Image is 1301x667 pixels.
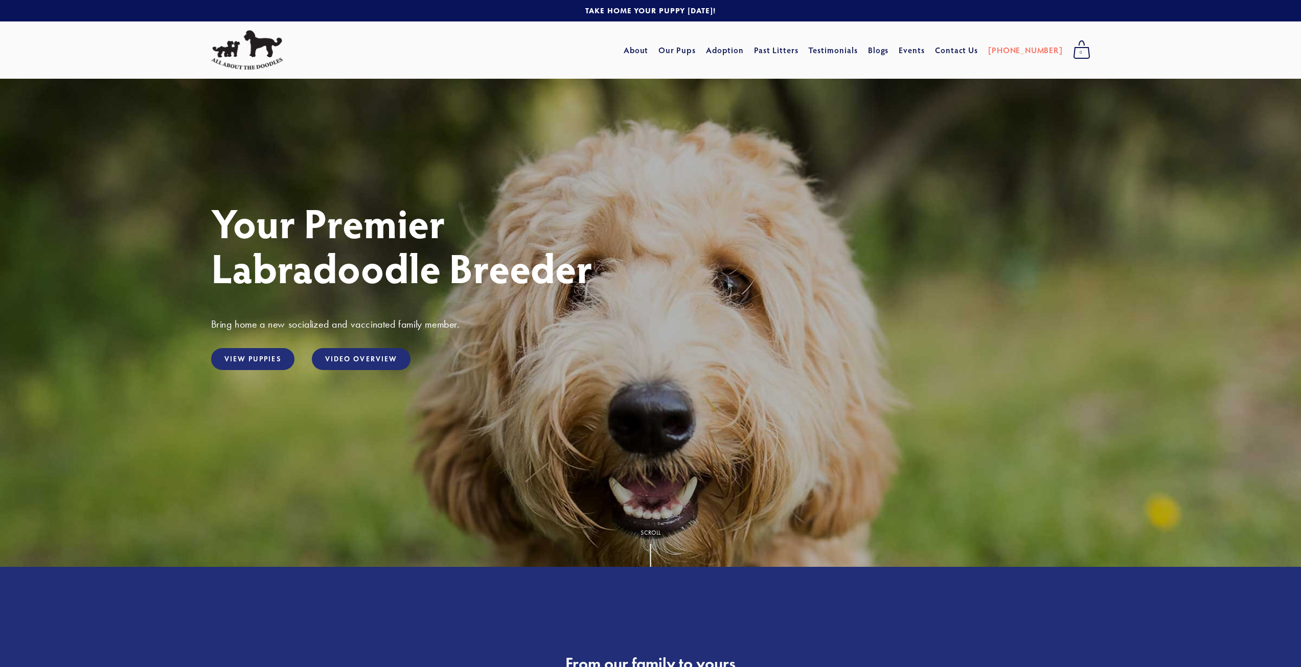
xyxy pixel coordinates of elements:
[899,41,925,59] a: Events
[988,41,1062,59] a: [PHONE_NUMBER]
[868,41,889,59] a: Blogs
[754,44,798,55] a: Past Litters
[211,348,294,370] a: View Puppies
[312,348,410,370] a: Video Overview
[641,530,660,536] div: Scroll
[658,41,696,59] a: Our Pups
[706,41,744,59] a: Adoption
[1073,46,1090,59] span: 0
[624,41,649,59] a: About
[211,317,1090,331] h3: Bring home a new socialized and vaccinated family member.
[808,41,858,59] a: Testimonials
[211,200,1090,290] h1: Your Premier Labradoodle Breeder
[935,41,978,59] a: Contact Us
[211,30,283,70] img: All About The Doodles
[1068,37,1095,63] a: 0 items in cart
